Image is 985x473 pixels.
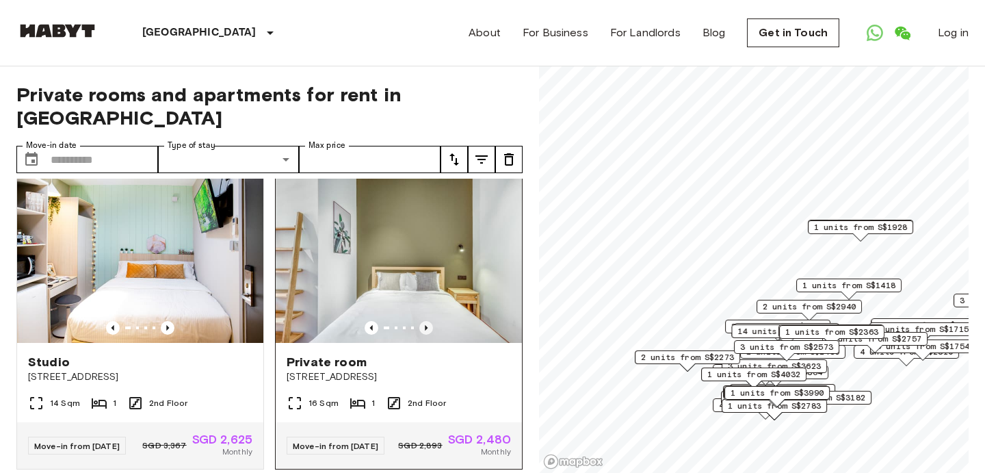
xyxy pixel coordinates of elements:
[707,368,800,381] span: 1 units from S$4032
[779,325,884,346] div: Map marker
[730,384,835,405] div: Map marker
[722,399,827,420] div: Map marker
[719,399,812,411] span: 4 units from S$1680
[737,325,835,337] span: 14 units from S$2348
[276,179,522,343] img: Marketing picture of unit SG-01-021-008-01
[365,321,378,335] button: Previous image
[763,301,856,313] span: 2 units from S$2940
[731,387,824,399] span: 1 units from S$3990
[734,323,839,344] div: Map marker
[822,332,928,353] div: Map marker
[469,25,501,41] a: About
[766,391,871,412] div: Map marker
[871,318,981,340] div: Map marker
[731,324,841,346] div: Map marker
[724,386,830,407] div: Map marker
[308,140,345,151] label: Max price
[724,387,829,408] div: Map marker
[142,25,257,41] p: [GEOGRAPHIC_DATA]
[721,391,826,412] div: Map marker
[736,385,829,397] span: 1 units from S$3600
[610,25,681,41] a: For Landlords
[740,324,833,336] span: 3 units from S$3024
[543,454,603,470] a: Mapbox logo
[26,140,77,151] label: Move-in date
[419,321,433,335] button: Previous image
[192,433,252,446] span: SGD 2,625
[408,397,446,409] span: 2nd Floor
[725,320,830,341] div: Map marker
[18,146,45,173] button: Choose date
[275,178,523,470] a: Marketing picture of unit SG-01-021-008-01Previous imagePrevious imagePrivate room[STREET_ADDRESS...
[481,446,511,458] span: Monthly
[113,397,116,409] span: 1
[734,340,839,361] div: Map marker
[814,221,907,233] span: 1 units from S$1928
[808,220,913,242] div: Map marker
[723,366,828,387] div: Map marker
[869,322,975,344] div: Map marker
[293,441,378,451] span: Move-in from [DATE]
[398,439,442,452] span: SGD 2,893
[523,25,588,41] a: For Business
[16,178,264,470] a: Marketing picture of unit SG-01-111-002-001Previous imagePrevious imageStudio[STREET_ADDRESS]14 S...
[740,341,833,353] span: 3 units from S$2573
[802,279,895,292] span: 1 units from S$1418
[371,397,375,409] span: 1
[16,83,523,129] span: Private rooms and apartments for rent in [GEOGRAPHIC_DATA]
[772,392,865,404] span: 1 units from S$3182
[28,354,70,370] span: Studio
[142,439,186,452] span: SGD 3,367
[938,25,969,41] a: Log in
[740,345,845,366] div: Map marker
[854,345,959,366] div: Map marker
[34,441,120,451] span: Move-in from [DATE]
[785,326,878,338] span: 1 units from S$2363
[889,19,916,47] a: Open WeChat
[495,146,523,173] button: tune
[106,321,120,335] button: Previous image
[641,351,734,363] span: 2 units from S$2273
[828,333,921,345] span: 2 units from S$2757
[149,397,187,409] span: 2nd Floor
[808,220,913,241] div: Map marker
[50,397,80,409] span: 14 Sqm
[796,279,902,300] div: Map marker
[635,350,740,372] div: Map marker
[441,146,468,173] button: tune
[757,300,862,321] div: Map marker
[876,323,969,335] span: 1 units from S$1715
[778,324,884,346] div: Map marker
[701,368,806,389] div: Map marker
[168,140,215,151] label: Type of stay
[287,370,511,384] span: [STREET_ADDRESS]
[747,18,839,47] a: Get in Touch
[161,321,174,335] button: Previous image
[28,370,252,384] span: [STREET_ADDRESS]
[723,385,828,407] div: Map marker
[713,398,818,420] div: Map marker
[731,320,824,333] span: 3 units from S$1764
[722,359,827,381] div: Map marker
[448,433,511,446] span: SGD 2,480
[16,24,98,38] img: Habyt
[222,446,252,458] span: Monthly
[17,179,263,343] img: Marketing picture of unit SG-01-111-002-001
[702,25,726,41] a: Blog
[468,146,495,173] button: tune
[308,397,339,409] span: 16 Sqm
[728,360,821,372] span: 3 units from S$3623
[861,19,889,47] a: Open WhatsApp
[287,354,367,370] span: Private room
[877,319,975,331] span: 17 units from S$1480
